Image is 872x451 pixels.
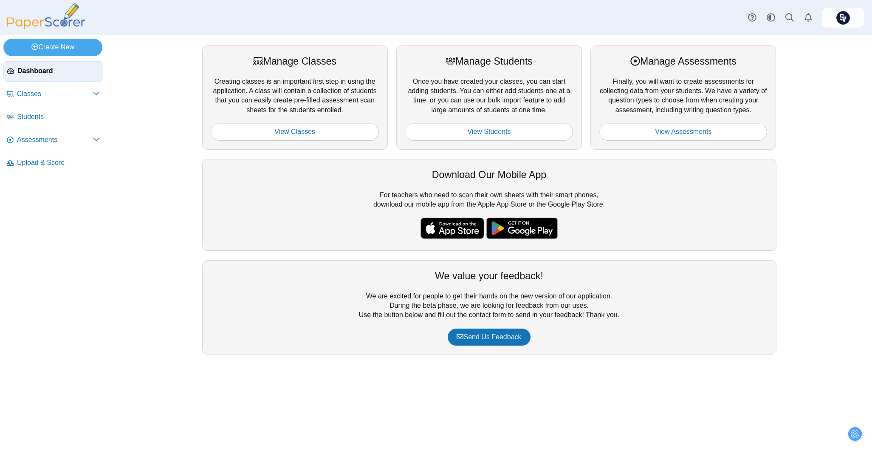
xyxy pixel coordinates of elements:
[211,269,768,283] div: We value your feedback!
[3,3,88,29] img: PaperScorer
[822,8,864,28] a: ps.PvyhDibHWFIxMkTk
[799,9,818,27] a: Alerts
[3,107,103,128] a: Students
[202,260,776,355] div: We are excited for people to get their hands on the new version of our application. During the be...
[211,123,379,140] a: View Classes
[486,218,558,239] img: google-play-badge.png
[836,11,850,25] span: Chris Paolelli
[3,130,103,150] a: Assessments
[3,23,88,31] a: PaperScorer
[590,45,776,149] div: Finally, you will want to create assessments for collecting data from your students. We have a va...
[202,159,776,251] div: For teachers who need to scan their own sheets with their smart phones, download our mobile app f...
[211,54,379,68] div: Manage Classes
[836,11,850,25] img: ps.PvyhDibHWFIxMkTk
[405,54,573,68] div: Manage Students
[211,168,768,182] div: Download Our Mobile App
[457,333,521,340] span: Send Us Feedback
[599,123,767,140] a: View Assessments
[405,123,573,140] a: View Students
[17,135,93,145] span: Assessments
[599,54,767,68] div: Manage Assessments
[448,329,530,346] a: Send Us Feedback
[3,153,103,173] a: Upload & Score
[17,89,93,99] span: Classes
[3,84,103,105] a: Classes
[3,39,102,56] a: Create New
[396,45,582,149] div: Once you have created your classes, you can start adding students. You can either add students on...
[17,158,100,167] span: Upload & Score
[3,61,103,82] a: Dashboard
[420,218,484,239] img: apple-store-badge.svg
[17,112,100,122] span: Students
[202,45,388,149] div: Creating classes is an important first step in using the application. A class will contain a coll...
[17,66,99,76] span: Dashboard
